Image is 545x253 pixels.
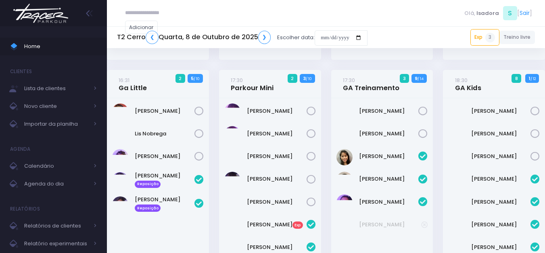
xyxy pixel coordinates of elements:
strong: 1 [529,75,530,82]
small: / 12 [530,76,536,81]
a: [PERSON_NAME] [471,221,531,229]
small: 16:31 [119,76,129,84]
span: Importar da planilha [24,119,89,129]
a: [PERSON_NAME] [135,107,194,115]
a: Treino livre [499,31,535,44]
img: Otávio Faria Adamo [224,149,240,165]
span: Calendário [24,161,89,171]
span: Home [24,41,97,52]
a: [PERSON_NAME] [471,107,531,115]
a: [PERSON_NAME] [247,107,307,115]
img: Ayla ladeira Pupo [448,103,464,120]
small: 17:30 [231,76,243,84]
a: [PERSON_NAME] [359,198,419,206]
a: [PERSON_NAME] [359,152,419,160]
h4: Agenda [10,141,31,157]
span: Novo cliente [24,101,89,112]
span: Reposição [135,205,161,212]
h4: Clientes [10,63,32,80]
span: Agenda do dia [24,179,89,189]
a: [PERSON_NAME] [247,198,307,206]
a: [PERSON_NAME] [359,130,419,138]
a: [PERSON_NAME]Exp [247,221,307,229]
a: Adicionar [125,21,158,34]
img: Julia Kallas Cohen [448,126,464,142]
a: [PERSON_NAME] [471,130,531,138]
strong: 3 [303,75,306,82]
small: / 10 [194,76,199,81]
h4: Relatórios [10,201,40,217]
span: 2 [288,74,297,83]
img: ILKA Gonzalez da Rosa [336,217,353,233]
img: Luiz Gustavo Marques Salles [224,217,240,233]
a: [PERSON_NAME] [471,198,531,206]
img: Clara Queiroz Skliutas [448,194,464,211]
small: / 14 [418,76,424,81]
span: 2 [175,74,185,83]
span: Exp [292,221,303,229]
small: / 10 [306,76,311,81]
img: Maya Fuchs [336,126,353,142]
a: 18:30GA Kids [455,76,481,92]
img: Victoria Orsi Doho [112,196,128,213]
strong: 5 [191,75,194,82]
a: [PERSON_NAME] [247,243,307,251]
a: [PERSON_NAME] [359,221,422,229]
img: Bárbara Duarte [448,172,464,188]
img: Clara Pimenta Amaral [112,103,128,120]
img: Catharina Morais Ablas [336,149,353,165]
a: [PERSON_NAME] Reposição [135,172,194,188]
span: 3 [400,74,409,83]
img: Rafael Ferreira Brunetti [224,172,240,188]
h5: T2 Cerro Quarta, 8 de Outubro de 2025 [117,31,271,44]
img: Tiago Costa [224,194,240,211]
a: 16:31Ga Little [119,76,147,92]
img: Isabela Borges [336,103,353,120]
a: [PERSON_NAME] [471,152,531,160]
span: Lista de clientes [24,83,89,94]
a: [PERSON_NAME] [247,130,307,138]
span: 8 [512,74,521,83]
img: Marissa Razo Uno [336,194,353,211]
span: Relatório experimentais [24,238,89,249]
a: [PERSON_NAME] Reposição [135,196,194,212]
img: Lucas Vidal [224,103,240,120]
a: Sair [520,9,530,17]
a: [PERSON_NAME] [471,175,531,183]
a: [PERSON_NAME] [247,175,307,183]
span: Olá, [464,9,475,17]
small: 18:30 [455,76,468,84]
span: Isadora [476,9,499,17]
img: Lis Nobrega Gomes [112,126,128,142]
a: [PERSON_NAME] [135,152,194,160]
a: Lis Nobrega [135,130,194,138]
img: Clarice Abramovici [448,217,464,233]
div: [ ] [461,4,535,22]
div: Escolher data: [117,28,368,47]
span: S [503,6,517,20]
a: [PERSON_NAME] [359,175,419,183]
a: 17:30Parkour Mini [231,76,274,92]
a: ❯ [258,31,271,44]
img: Elena Fuchs [336,172,353,188]
a: 17:30GA Treinamento [343,76,399,92]
span: 3 [485,33,495,42]
a: [PERSON_NAME] [471,243,531,251]
small: 17:30 [343,76,355,84]
img: Júlia Iervolino Pinheiro Ferreira [448,149,464,165]
img: Melissa Minotti [112,172,128,188]
strong: 9 [415,75,418,82]
a: [PERSON_NAME] [247,152,307,160]
img: Matheus Fernandes da Silva [224,126,240,142]
a: [PERSON_NAME] [359,107,419,115]
a: Exp3 [470,29,499,45]
span: Reposição [135,181,161,188]
span: Relatórios de clientes [24,221,89,231]
img: Manuela Matos [112,149,128,165]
